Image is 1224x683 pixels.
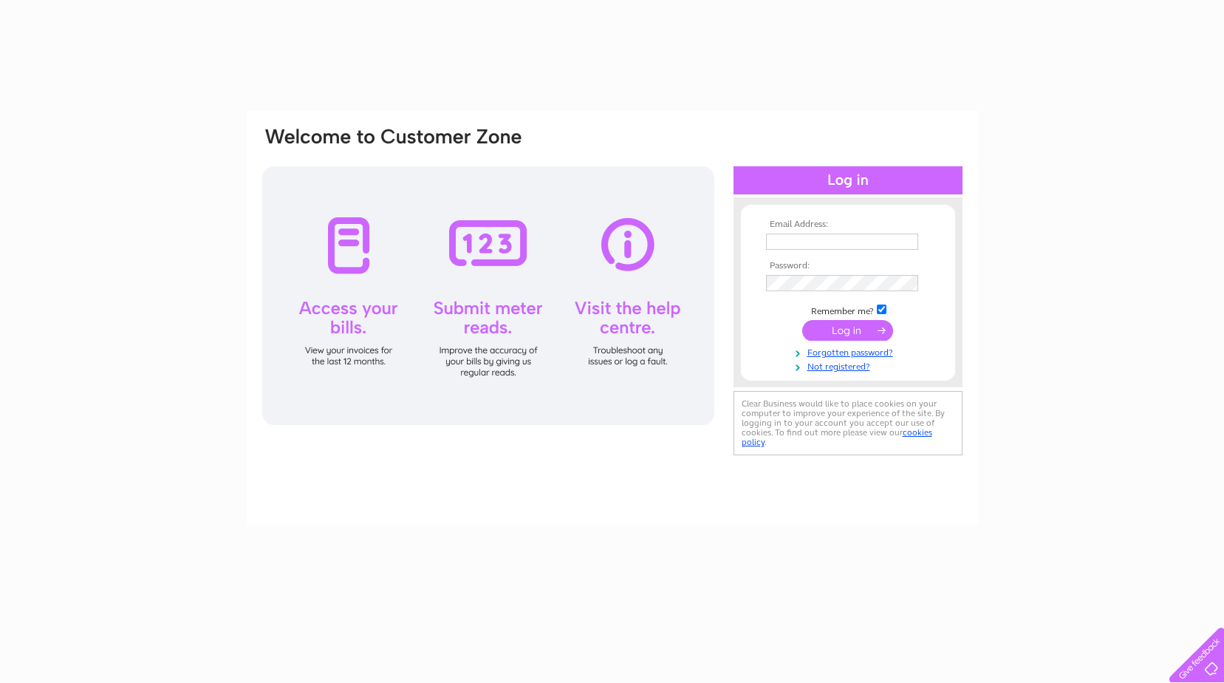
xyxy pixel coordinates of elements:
[762,261,934,271] th: Password:
[766,344,934,359] a: Forgotten password?
[802,320,893,341] input: Submit
[762,220,934,230] th: Email Address:
[734,391,963,455] div: Clear Business would like to place cookies on your computer to improve your experience of the sit...
[762,302,934,317] td: Remember me?
[742,427,932,447] a: cookies policy
[766,359,934,373] a: Not registered?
